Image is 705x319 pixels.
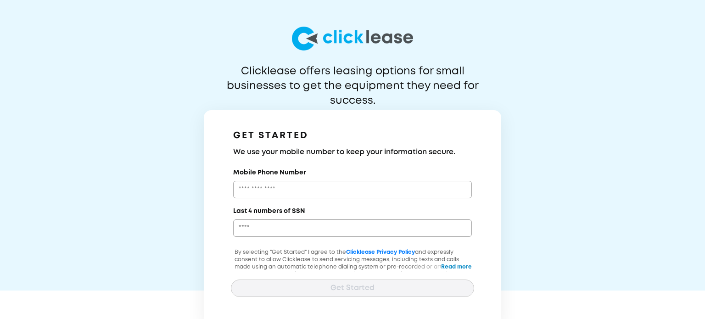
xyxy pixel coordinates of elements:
label: Mobile Phone Number [233,168,306,177]
label: Last 4 numbers of SSN [233,207,305,216]
p: By selecting "Get Started" I agree to the and expressly consent to allow Clicklease to send servi... [231,249,474,293]
img: logo-larg [292,27,413,50]
a: Clicklease Privacy Policy [346,250,415,255]
button: Get Started [231,280,474,297]
p: Clicklease offers leasing options for small businesses to get the equipment they need for success. [204,64,501,94]
h3: We use your mobile number to keep your information secure. [233,147,472,158]
h1: GET STARTED [233,129,472,143]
